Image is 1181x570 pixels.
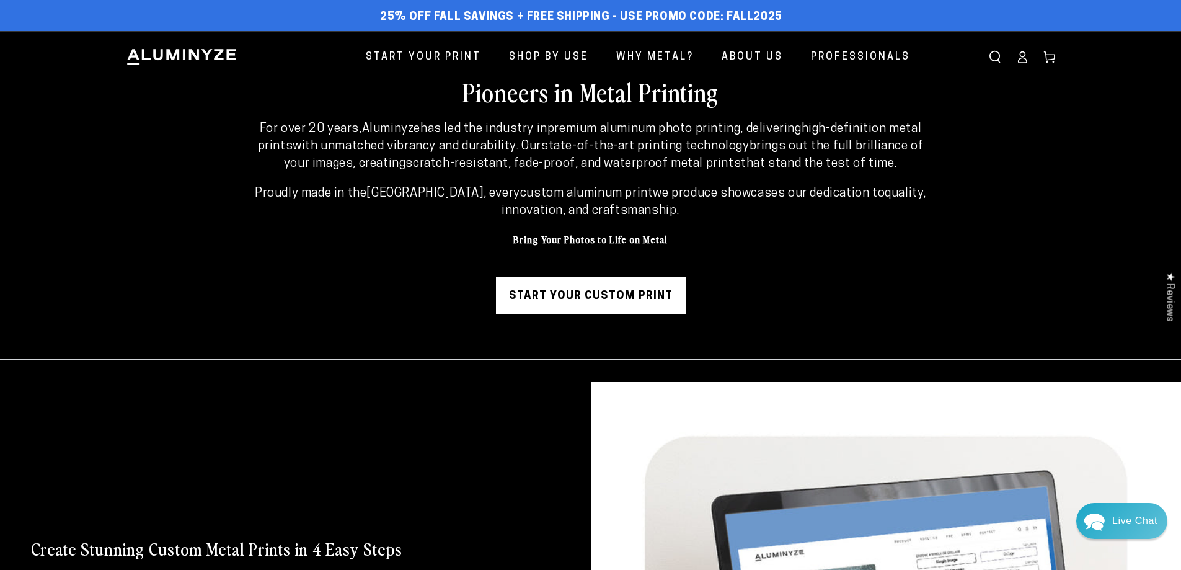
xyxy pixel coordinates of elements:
[541,140,750,153] strong: state-of-the-art printing technology
[520,187,653,200] strong: custom aluminum print
[405,158,741,170] strong: scratch-resistant, fade-proof, and waterproof metal prints
[712,41,792,74] a: About Us
[356,41,490,74] a: Start Your Print
[188,76,994,108] h2: Pioneers in Metal Printing
[509,48,588,66] span: Shop By Use
[496,277,686,314] a: Start Your Custom Print
[248,120,933,172] p: For over 20 years, has led the industry in , delivering with unmatched vibrancy and durability. O...
[126,48,237,66] img: Aluminyze
[1157,262,1181,331] div: Click to open Judge.me floating reviews tab
[1076,503,1167,539] div: Chat widget toggle
[362,123,420,135] strong: Aluminyze
[500,41,598,74] a: Shop By Use
[802,41,919,74] a: Professionals
[380,11,782,24] span: 25% off FALL Savings + Free Shipping - Use Promo Code: FALL2025
[981,43,1009,71] summary: Search our site
[513,232,668,246] strong: Bring Your Photos to Life on Metal
[607,41,703,74] a: Why Metal?
[547,123,741,135] strong: premium aluminum photo printing
[811,48,910,66] span: Professionals
[366,187,483,200] strong: [GEOGRAPHIC_DATA]
[616,48,694,66] span: Why Metal?
[1112,503,1157,539] div: Contact Us Directly
[366,48,481,66] span: Start Your Print
[722,48,783,66] span: About Us
[248,185,933,220] p: Proudly made in the , every we produce showcases our dedication to .
[31,537,402,559] h3: Create Stunning Custom Metal Prints in 4 Easy Steps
